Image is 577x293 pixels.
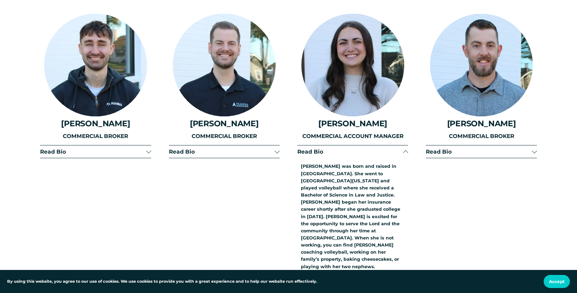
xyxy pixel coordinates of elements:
[297,119,408,128] h4: [PERSON_NAME]
[169,132,280,141] p: COMMERCIAL BROKER
[297,145,408,158] button: Read Bio
[169,145,280,158] button: Read Bio
[426,119,537,128] h4: [PERSON_NAME]
[297,132,408,141] p: COMMERCIAL ACCOUNT MANAGER
[426,148,532,155] span: Read Bio
[169,119,280,128] h4: [PERSON_NAME]
[40,132,151,141] p: COMMERCIAL BROKER
[40,148,146,155] span: Read Bio
[297,148,403,155] span: Read Bio
[301,163,405,292] p: [PERSON_NAME] was born and raised in [GEOGRAPHIC_DATA]. She went to [GEOGRAPHIC_DATA][US_STATE] a...
[544,275,570,288] button: Accept
[169,148,275,155] span: Read Bio
[549,279,565,284] span: Accept
[40,145,151,158] button: Read Bio
[426,132,537,141] p: COMMERCIAL BROKER
[40,119,151,128] h4: [PERSON_NAME]
[7,278,317,285] p: By using this website, you agree to our use of cookies. We use cookies to provide you with a grea...
[426,145,537,158] button: Read Bio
